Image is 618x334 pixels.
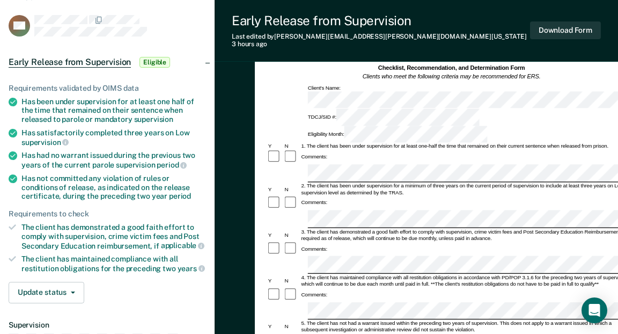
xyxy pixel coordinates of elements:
[378,64,525,70] strong: Checklist, Recommendation, and Determination Form
[267,278,283,284] div: Y
[300,200,329,206] div: Comments:
[21,174,206,201] div: Has not committed any violation of rules or conditions of release, as indicated on the release ce...
[306,126,488,143] div: Eligibility Month:
[9,282,84,303] button: Update status
[283,232,300,238] div: N
[283,278,300,284] div: N
[582,297,607,323] div: Open Intercom Messenger
[9,321,206,330] dt: Supervision
[283,186,300,192] div: N
[9,84,206,93] div: Requirements validated by OIMS data
[21,97,206,124] div: Has been under supervision for at least one half of the time that remained on their sentence when...
[139,57,170,68] span: Eligible
[267,143,283,150] div: Y
[306,108,481,126] div: TDCJ/SID #:
[9,209,206,219] div: Requirements to check
[267,186,283,192] div: Y
[300,245,329,252] div: Comments:
[134,115,173,124] span: supervision
[232,13,530,28] div: Early Release from Supervision
[161,241,204,250] span: applicable
[283,143,300,150] div: N
[21,128,206,147] div: Has satisfactorily completed three years on Low
[300,154,329,160] div: Comments:
[300,292,329,298] div: Comments:
[267,324,283,330] div: Y
[169,192,191,200] span: period
[21,151,206,169] div: Has had no warrant issued during the previous two years of the current parole supervision
[9,57,131,68] span: Early Release from Supervision
[232,33,530,48] div: Last edited by [PERSON_NAME][EMAIL_ADDRESS][PERSON_NAME][DOMAIN_NAME][US_STATE]
[21,255,206,273] div: The client has maintained compliance with all restitution obligations for the preceding two
[283,324,300,330] div: N
[178,264,205,273] span: years
[267,232,283,238] div: Y
[363,72,541,79] em: Clients who meet the following criteria may be recommended for ERS.
[21,223,206,250] div: The client has demonstrated a good faith effort to comply with supervision, crime victim fees and...
[530,21,601,39] button: Download Form
[21,138,69,147] span: supervision
[232,40,267,48] span: 3 hours ago
[157,161,187,169] span: period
